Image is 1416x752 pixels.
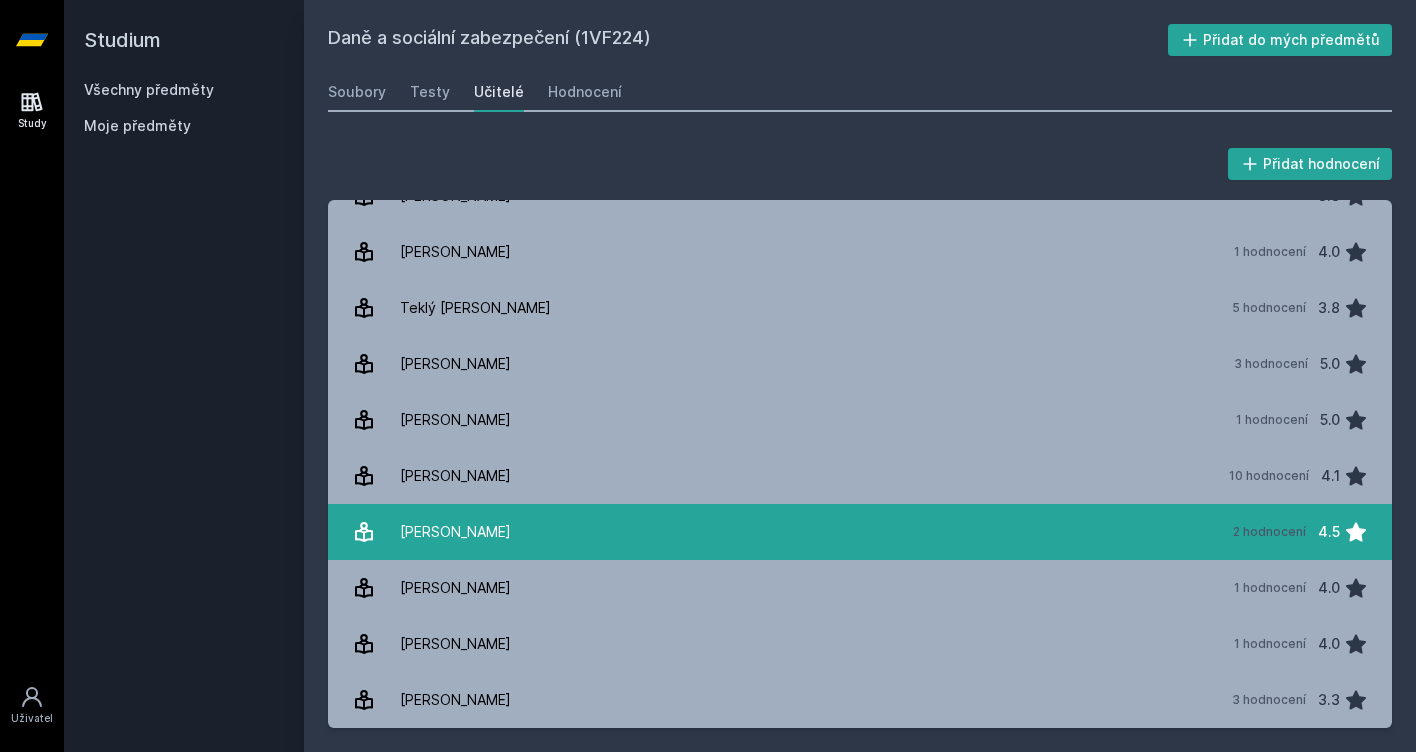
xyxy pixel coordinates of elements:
[1232,300,1306,316] div: 5 hodnocení
[1318,568,1340,608] div: 4.0
[1320,400,1340,440] div: 5.0
[1232,692,1306,708] div: 3 hodnocení
[11,711,53,726] div: Uživatel
[400,624,511,664] div: [PERSON_NAME]
[1236,412,1308,428] div: 1 hodnocení
[328,392,1392,448] a: [PERSON_NAME] 1 hodnocení 5.0
[474,82,524,102] div: Učitelé
[1318,288,1340,328] div: 3.8
[400,344,511,384] div: [PERSON_NAME]
[328,224,1392,280] a: [PERSON_NAME] 1 hodnocení 4.0
[1233,524,1306,540] div: 2 hodnocení
[1234,636,1306,652] div: 1 hodnocení
[4,675,60,736] a: Uživatel
[400,288,551,328] div: Teklý [PERSON_NAME]
[18,116,47,131] div: Study
[328,560,1392,616] a: [PERSON_NAME] 1 hodnocení 4.0
[1318,624,1340,664] div: 4.0
[1234,580,1306,596] div: 1 hodnocení
[328,72,386,112] a: Soubory
[400,512,511,552] div: [PERSON_NAME]
[400,232,511,272] div: [PERSON_NAME]
[328,616,1392,672] a: [PERSON_NAME] 1 hodnocení 4.0
[1318,512,1340,552] div: 4.5
[400,680,511,720] div: [PERSON_NAME]
[1318,680,1340,720] div: 3.3
[4,80,60,141] a: Study
[410,72,450,112] a: Testy
[84,116,191,136] span: Moje předměty
[328,448,1392,504] a: [PERSON_NAME] 10 hodnocení 4.1
[1234,244,1306,260] div: 1 hodnocení
[400,456,511,496] div: [PERSON_NAME]
[410,82,450,102] div: Testy
[328,24,1168,56] h2: Daně a sociální zabezpečení (1VF224)
[548,82,622,102] div: Hodnocení
[84,81,214,98] a: Všechny předměty
[1228,148,1393,180] button: Přidat hodnocení
[400,568,511,608] div: [PERSON_NAME]
[1229,468,1309,484] div: 10 hodnocení
[474,72,524,112] a: Učitelé
[328,672,1392,728] a: [PERSON_NAME] 3 hodnocení 3.3
[1320,344,1340,384] div: 5.0
[328,82,386,102] div: Soubory
[328,504,1392,560] a: [PERSON_NAME] 2 hodnocení 4.5
[1318,232,1340,272] div: 4.0
[1234,356,1308,372] div: 3 hodnocení
[328,336,1392,392] a: [PERSON_NAME] 3 hodnocení 5.0
[1168,24,1393,56] button: Přidat do mých předmětů
[400,400,511,440] div: [PERSON_NAME]
[548,72,622,112] a: Hodnocení
[1321,456,1340,496] div: 4.1
[328,280,1392,336] a: Teklý [PERSON_NAME] 5 hodnocení 3.8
